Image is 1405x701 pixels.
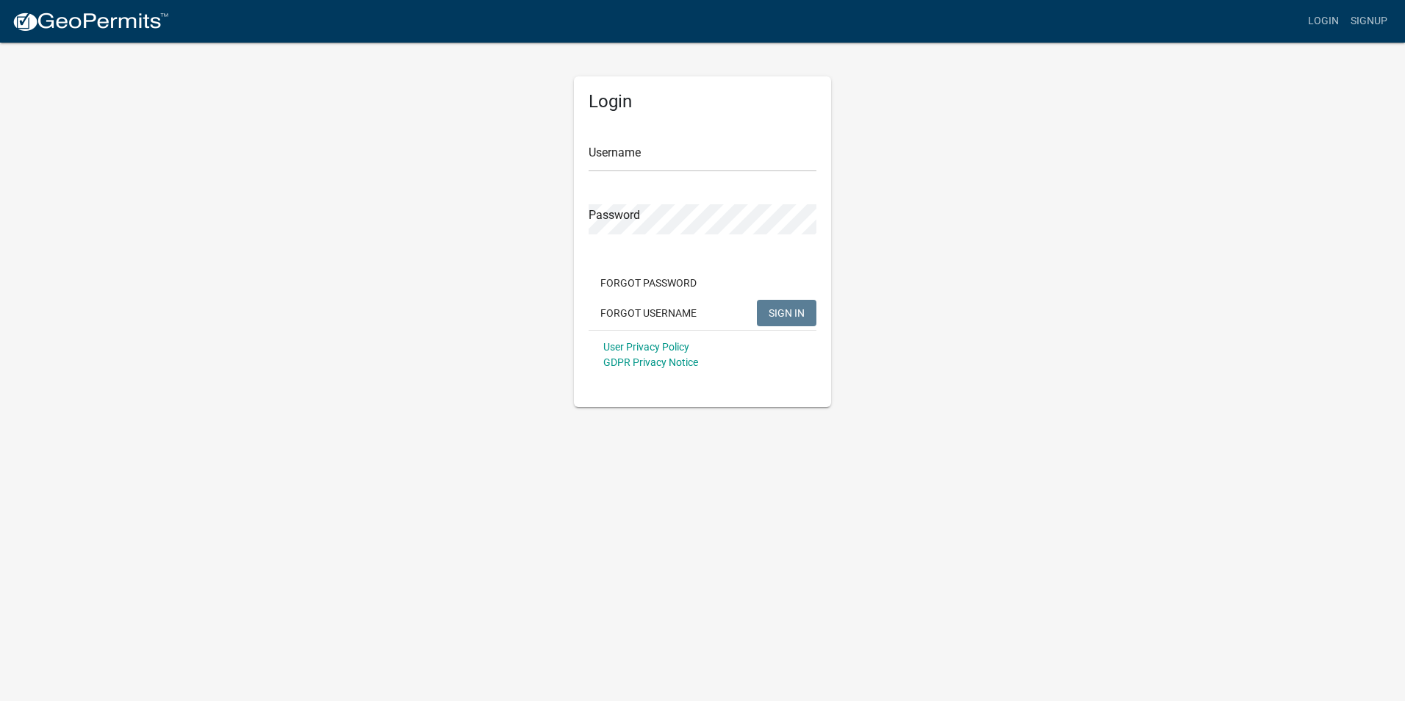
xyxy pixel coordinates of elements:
a: Login [1302,7,1345,35]
a: Signup [1345,7,1393,35]
button: Forgot Password [589,270,708,296]
a: GDPR Privacy Notice [603,356,698,368]
button: SIGN IN [757,300,816,326]
span: SIGN IN [769,306,805,318]
h5: Login [589,91,816,112]
button: Forgot Username [589,300,708,326]
a: User Privacy Policy [603,341,689,353]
